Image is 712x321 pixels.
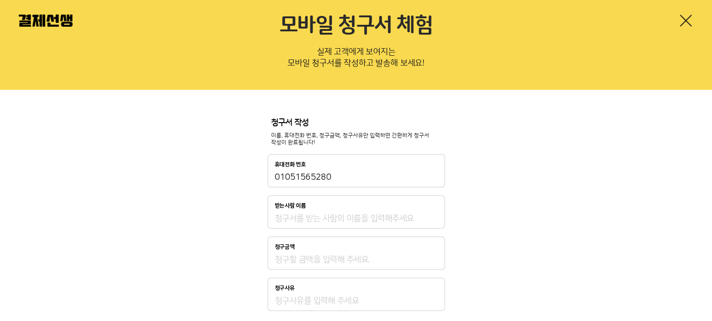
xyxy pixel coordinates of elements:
p: 휴대전화 번호 [275,161,306,168]
input: 휴대전화 번호 [275,172,438,183]
p: 청구사유 [275,285,295,292]
input: 청구금액 [275,254,438,265]
input: 청구사유 [275,295,438,306]
img: 결제선생 [19,15,73,27]
p: 실제 고객에게 보여지는 모바일 청구서를 작성하고 발송해 보세요! [19,44,693,75]
p: 이름, 휴대전화 번호, 청구금액, 청구사유만 입력하면 간편하게 청구서 작성이 완료됩니다! [271,132,441,147]
p: 받는사람 이름 [275,203,306,209]
p: 청구서 작성 [271,118,441,128]
p: 청구금액 [275,244,295,250]
input: 받는사람 이름 [275,213,438,224]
